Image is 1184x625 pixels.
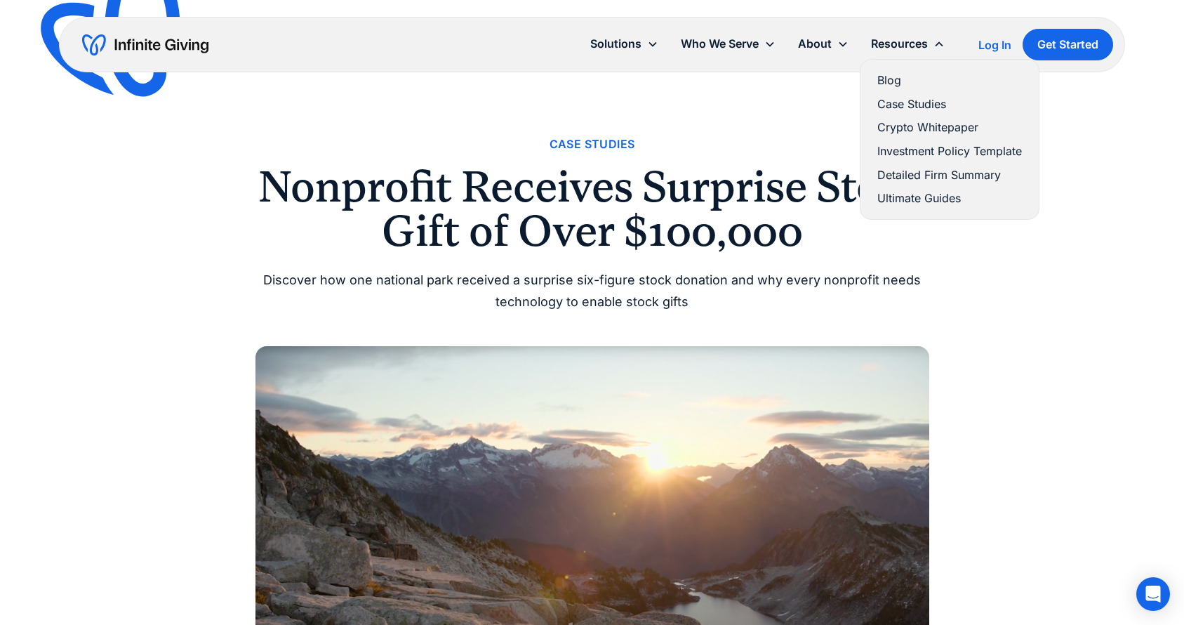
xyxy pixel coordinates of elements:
[877,142,1022,161] a: Investment Policy Template
[670,29,787,59] div: Who We Serve
[82,34,208,56] a: home
[860,59,1039,220] nav: Resources
[877,189,1022,208] a: Ultimate Guides
[579,29,670,59] div: Solutions
[978,37,1011,53] a: Log In
[877,118,1022,137] a: Crypto Whitepaper
[877,71,1022,90] a: Blog
[1023,29,1113,60] a: Get Started
[681,34,759,53] div: Who We Serve
[860,29,956,59] div: Resources
[590,34,641,53] div: Solutions
[550,135,635,154] a: Case Studies
[978,39,1011,51] div: Log In
[1136,577,1170,611] div: Open Intercom Messenger
[787,29,860,59] div: About
[871,34,928,53] div: Resources
[877,166,1022,185] a: Detailed Firm Summary
[877,95,1022,114] a: Case Studies
[798,34,832,53] div: About
[255,270,929,312] div: Discover how one national park received a surprise six-figure stock donation and why every nonpro...
[255,165,929,253] h1: Nonprofit Receives Surprise Stock Gift of Over $100,000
